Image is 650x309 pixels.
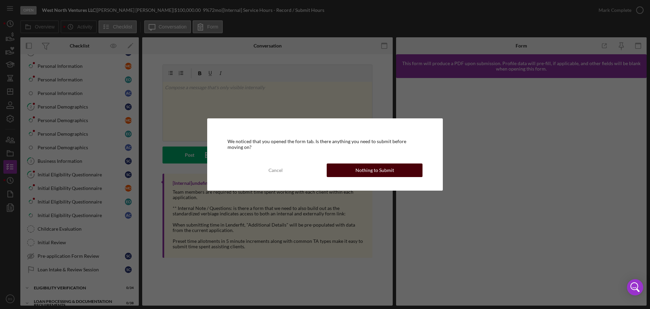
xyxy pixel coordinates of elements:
button: Nothing to Submit [327,163,422,177]
div: Nothing to Submit [355,163,394,177]
div: We noticed that you opened the form tab. Is there anything you need to submit before moving on? [227,139,422,150]
div: Cancel [268,163,283,177]
div: Open Intercom Messenger [627,279,643,295]
button: Cancel [227,163,323,177]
